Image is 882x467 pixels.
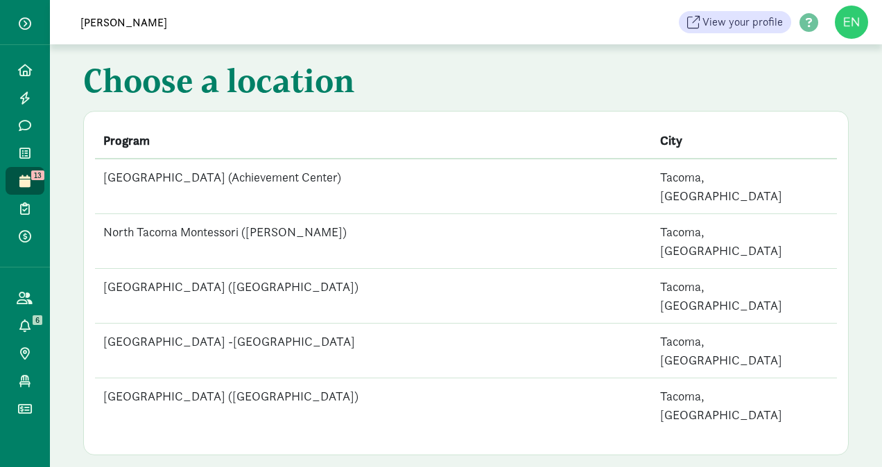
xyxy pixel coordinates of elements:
td: Tacoma, [GEOGRAPHIC_DATA] [652,214,838,269]
td: [GEOGRAPHIC_DATA] -[GEOGRAPHIC_DATA] [95,324,652,378]
td: [GEOGRAPHIC_DATA] ([GEOGRAPHIC_DATA]) [95,269,652,324]
td: Tacoma, [GEOGRAPHIC_DATA] [652,324,838,378]
td: Tacoma, [GEOGRAPHIC_DATA] [652,269,838,324]
iframe: Chat Widget [813,400,882,467]
td: [GEOGRAPHIC_DATA] ([GEOGRAPHIC_DATA]) [95,378,652,433]
th: Program [95,123,652,159]
td: Tacoma, [GEOGRAPHIC_DATA] [652,378,838,433]
span: View your profile [702,14,783,30]
span: 6 [33,315,42,325]
input: Search for a family, child or location [72,8,461,36]
span: 13 [31,170,44,180]
th: City [652,123,838,159]
a: 13 [6,167,44,195]
td: [GEOGRAPHIC_DATA] (Achievement Center) [95,159,652,214]
a: 6 [6,312,44,340]
td: Tacoma, [GEOGRAPHIC_DATA] [652,159,838,214]
a: View your profile [679,11,791,33]
td: North Tacoma Montessori ([PERSON_NAME]) [95,214,652,269]
h1: Choose a location [83,61,849,105]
